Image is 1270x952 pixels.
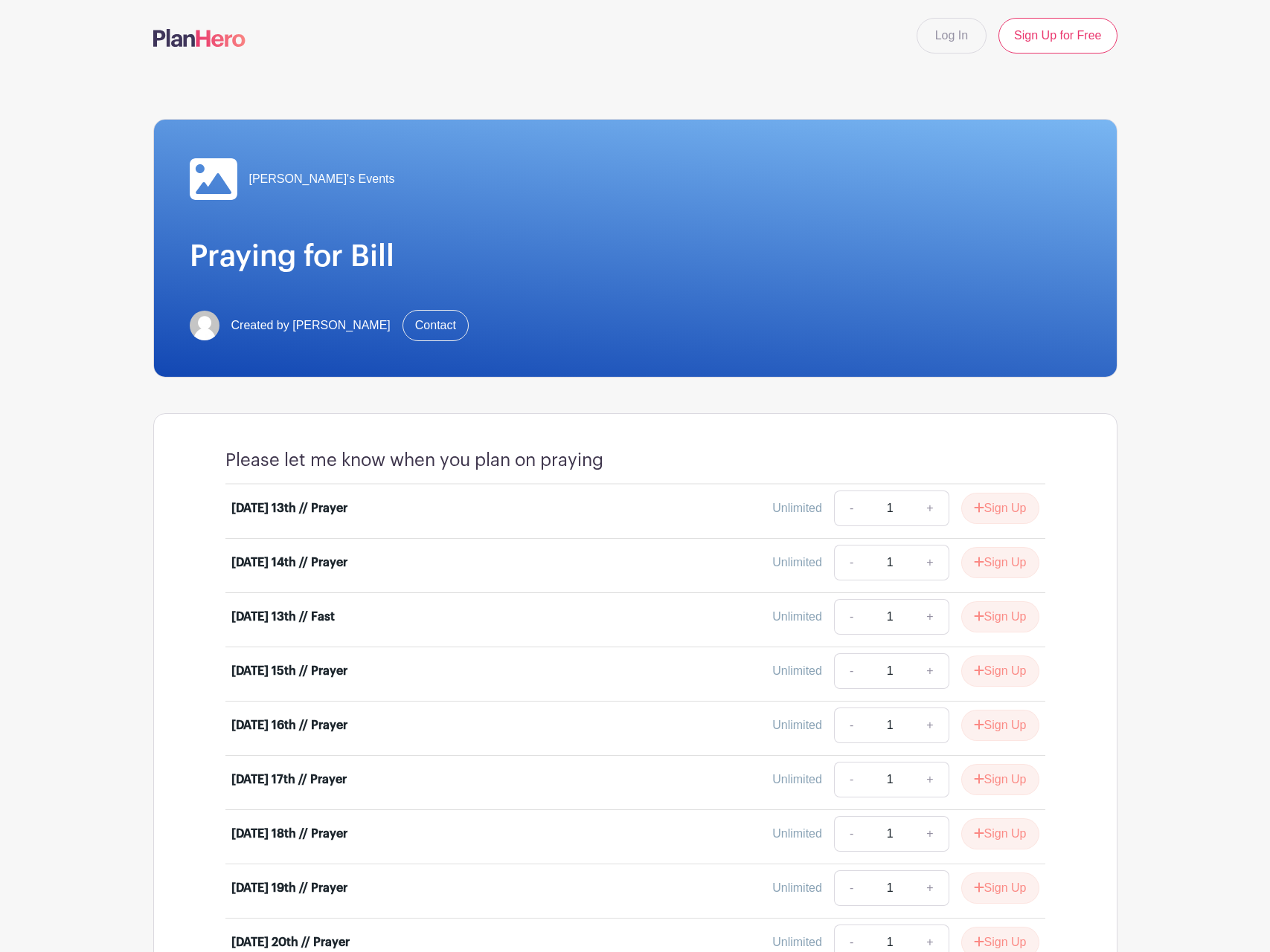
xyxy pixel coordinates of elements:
[961,601,1039,632] button: Sign Up
[961,710,1039,741] button: Sign Up
[190,311,219,340] img: default-ce2991bfa6775e67f084385cd625a349d9dcbb7a52a09fb2fda1e96e2d18dcdb.png
[231,933,350,951] div: [DATE] 20th // Prayer
[834,545,868,580] a: -
[772,825,822,843] div: Unlimited
[911,816,949,852] a: +
[834,599,868,635] a: -
[834,762,868,797] a: -
[772,933,822,951] div: Unlimited
[911,707,949,743] a: +
[961,764,1039,795] button: Sign Up
[231,825,347,843] div: [DATE] 18th // Prayer
[772,716,822,734] div: Unlimited
[834,653,868,689] a: -
[772,771,822,789] div: Unlimited
[772,608,822,626] div: Unlimited
[998,18,1117,54] a: Sign Up for Free
[961,655,1039,687] button: Sign Up
[911,870,949,906] a: +
[231,608,335,626] div: [DATE] 13th // Fast
[231,771,347,789] div: [DATE] 17th // Prayer
[961,547,1039,578] button: Sign Up
[231,716,347,734] div: [DATE] 16th // Prayer
[231,499,347,517] div: [DATE] 13th // Prayer
[153,29,246,47] img: logo-507f7623f17ff9eddc593b1ce0a138ce2505c220e1c5a4e2b4648c50719b7d32.svg
[190,239,1081,274] h1: Praying for Bill
[231,554,347,571] div: [DATE] 14th // Prayer
[772,554,822,571] div: Unlimited
[772,879,822,897] div: Unlimited
[961,818,1039,849] button: Sign Up
[772,662,822,680] div: Unlimited
[834,707,868,743] a: -
[834,870,868,906] a: -
[225,450,603,471] h4: Please let me know when you plan on praying
[231,662,347,680] div: [DATE] 15th // Prayer
[911,599,949,635] a: +
[911,762,949,797] a: +
[961,872,1039,904] button: Sign Up
[911,545,949,580] a: +
[249,170,395,188] span: [PERSON_NAME]'s Events
[231,879,347,897] div: [DATE] 19th // Prayer
[961,493,1039,524] button: Sign Up
[834,490,868,526] a: -
[917,18,987,54] a: Log In
[772,499,822,517] div: Unlimited
[911,653,949,689] a: +
[834,816,868,852] a: -
[403,310,469,341] a: Contact
[911,490,949,526] a: +
[231,317,391,334] span: Created by [PERSON_NAME]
